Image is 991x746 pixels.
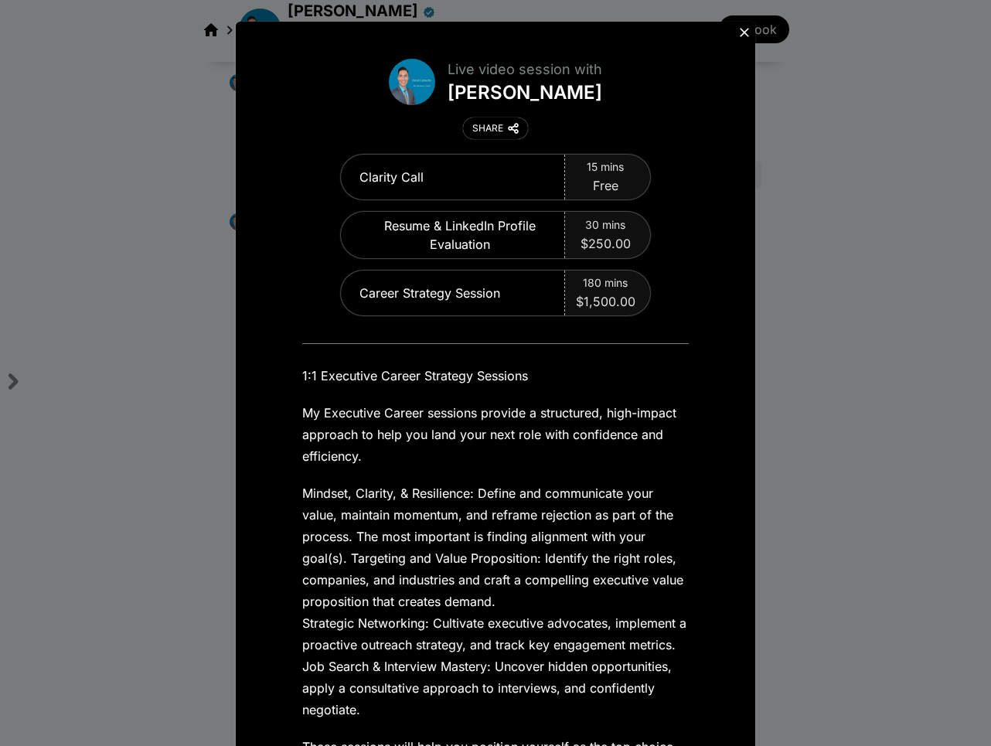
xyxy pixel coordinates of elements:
button: Clarity Call15 minsFree [341,155,650,199]
span: 180 mins [583,275,628,291]
p: 1:1 Executive Career Strategy Sessions [302,365,689,387]
p: My Executive Career sessions provide a structured, high-impact approach to help you land your nex... [302,402,689,467]
img: avatar of David Camacho [389,59,435,105]
div: [PERSON_NAME] [448,80,602,105]
div: Career Strategy Session [341,271,565,315]
button: SHARE [463,118,528,139]
div: Clarity Call [341,155,565,199]
button: Resume & LinkedIn Profile Evaluation30 mins$250.00 [341,212,650,258]
div: SHARE [472,122,503,135]
div: Resume & LinkedIn Profile Evaluation [341,212,565,258]
button: Career Strategy Session180 mins$1,500.00 [341,271,650,315]
span: 30 mins [585,217,625,233]
span: $250.00 [581,234,631,253]
div: Live video session with [448,59,602,80]
span: Free [593,176,618,195]
p: Mindset, Clarity, & Resilience: Define and communicate your value, maintain momentum, and reframe... [302,482,689,720]
span: 15 mins [587,159,624,175]
span: $1,500.00 [576,292,635,311]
